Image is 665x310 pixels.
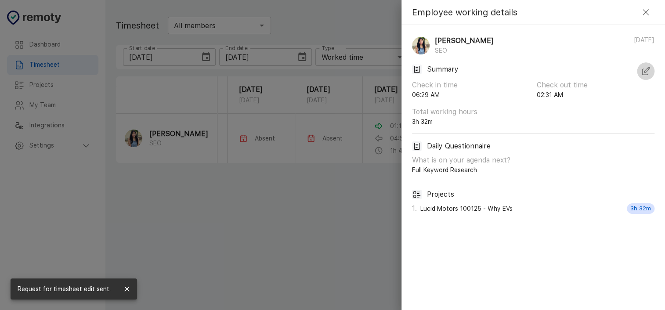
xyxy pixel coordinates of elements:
[412,80,530,90] p: Check in time
[435,36,494,46] p: [PERSON_NAME]
[18,281,111,297] div: Request for timesheet edit sent.
[412,5,517,19] h4: Employee working details
[427,189,454,200] p: Projects
[120,282,134,296] button: close
[634,36,654,55] p: [DATE]
[412,155,510,166] p: What is on your agenda next?
[435,46,500,55] p: SEO
[412,90,530,100] p: 06:29 AM
[412,166,510,175] p: Full Keyword Research
[537,90,654,100] p: 02:31 AM
[420,204,513,213] p: Lucid Motors 100125 - Why EVs
[427,64,459,75] p: Summary
[412,203,417,214] p: 1 .
[627,204,654,213] span: 3h 32m
[412,117,530,126] p: 3h 32m
[412,37,430,54] img: Rochelle Serapion
[427,141,491,151] p: Daily Questionnaire
[537,80,654,90] p: Check out time
[412,107,530,117] p: Total working hours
